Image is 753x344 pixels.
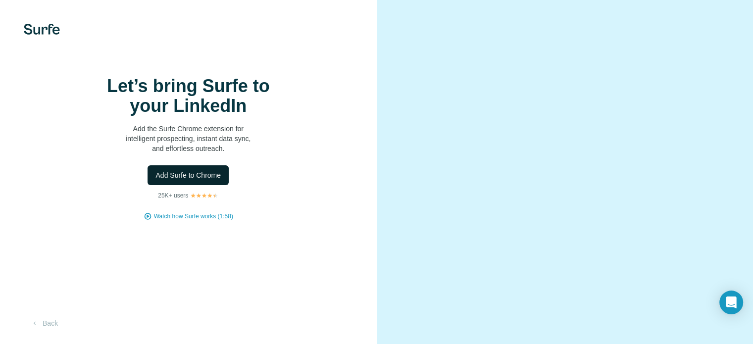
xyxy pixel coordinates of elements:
div: Open Intercom Messenger [719,291,743,314]
button: Watch how Surfe works (1:58) [154,212,233,221]
p: Add the Surfe Chrome extension for intelligent prospecting, instant data sync, and effortless out... [89,124,287,153]
span: Add Surfe to Chrome [155,170,221,180]
button: Back [24,314,65,332]
button: Add Surfe to Chrome [148,165,229,185]
h1: Let’s bring Surfe to your LinkedIn [89,76,287,116]
p: 25K+ users [158,191,188,200]
img: Rating Stars [190,193,218,198]
img: Surfe's logo [24,24,60,35]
